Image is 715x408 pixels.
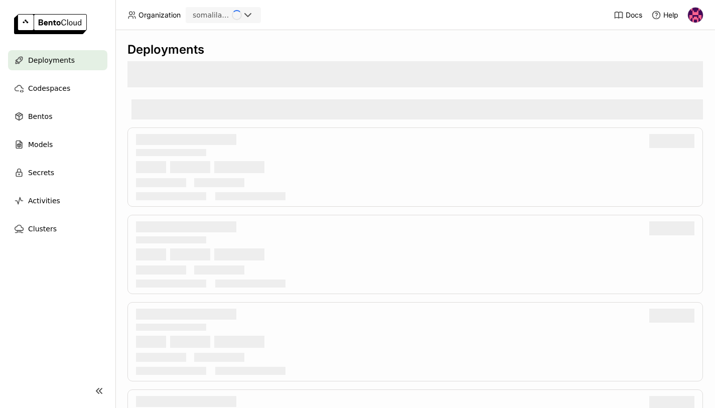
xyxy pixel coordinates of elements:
[28,110,52,122] span: Bentos
[651,10,678,20] div: Help
[28,139,53,151] span: Models
[8,134,107,155] a: Models
[8,219,107,239] a: Clusters
[28,195,60,207] span: Activities
[8,106,107,126] a: Bentos
[28,167,54,179] span: Secrets
[614,10,642,20] a: Docs
[688,8,703,23] img: Angel Chung
[8,163,107,183] a: Secrets
[193,10,230,20] div: somalilandai
[231,11,232,21] input: Selected somalilandai.
[8,191,107,211] a: Activities
[663,11,678,20] span: Help
[28,54,75,66] span: Deployments
[127,42,703,57] div: Deployments
[626,11,642,20] span: Docs
[28,223,57,235] span: Clusters
[138,11,181,20] span: Organization
[14,14,87,34] img: logo
[28,82,70,94] span: Codespaces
